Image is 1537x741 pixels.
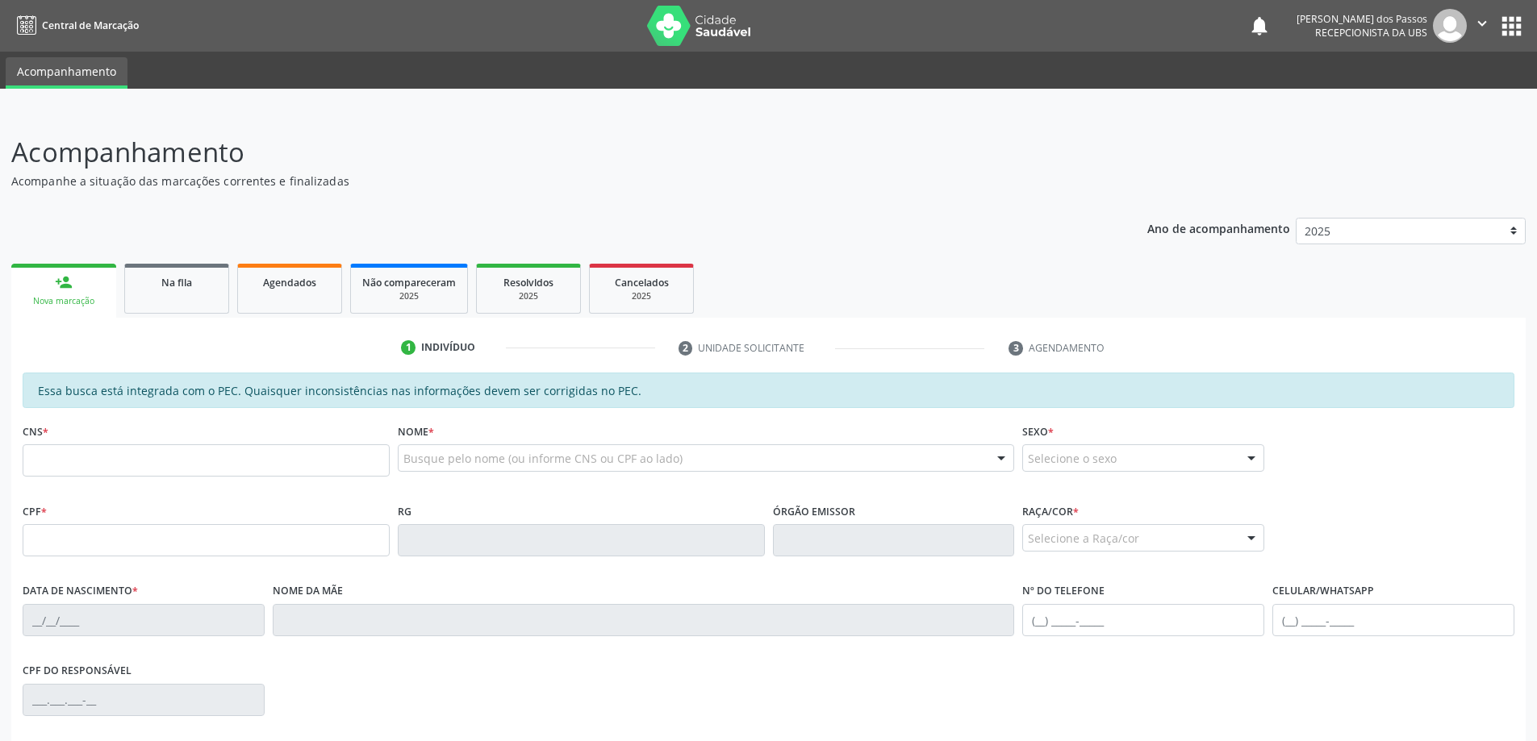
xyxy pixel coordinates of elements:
[1497,12,1526,40] button: apps
[23,684,265,716] input: ___.___.___-__
[362,276,456,289] span: Não compareceram
[55,273,73,291] div: person_add
[1028,530,1139,547] span: Selecione a Raça/cor
[773,499,855,524] label: Órgão emissor
[11,132,1071,173] p: Acompanhamento
[1022,499,1079,524] label: Raça/cor
[1297,12,1427,26] div: [PERSON_NAME] dos Passos
[398,419,434,444] label: Nome
[11,12,139,39] a: Central de Marcação
[6,57,127,89] a: Acompanhamento
[362,290,456,302] div: 2025
[601,290,682,302] div: 2025
[1022,579,1105,604] label: Nº do Telefone
[42,19,139,32] span: Central de Marcação
[421,340,475,355] div: Indivíduo
[1147,218,1290,238] p: Ano de acompanhamento
[398,499,411,524] label: RG
[488,290,569,302] div: 2025
[263,276,316,289] span: Agendados
[1272,604,1514,636] input: (__) _____-_____
[23,499,47,524] label: CPF
[23,373,1514,408] div: Essa busca está integrada com o PEC. Quaisquer inconsistências nas informações devem ser corrigid...
[1248,15,1271,37] button: notifications
[161,276,192,289] span: Na fila
[1028,450,1117,467] span: Selecione o sexo
[273,579,343,604] label: Nome da mãe
[503,276,553,289] span: Resolvidos
[1315,26,1427,40] span: Recepcionista da UBS
[1433,9,1467,43] img: img
[23,579,138,604] label: Data de nascimento
[401,340,416,355] div: 1
[1022,419,1054,444] label: Sexo
[615,276,669,289] span: Cancelados
[11,173,1071,189] p: Acompanhe a situação das marcações correntes e finalizadas
[23,295,105,307] div: Nova marcação
[23,419,48,444] label: CNS
[403,450,683,467] span: Busque pelo nome (ou informe CNS ou CPF ao lado)
[1467,9,1497,43] button: 
[23,604,265,636] input: __/__/____
[1022,604,1264,636] input: (__) _____-_____
[1272,579,1374,604] label: Celular/WhatsApp
[23,659,132,684] label: CPF do responsável
[1473,15,1491,32] i: 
